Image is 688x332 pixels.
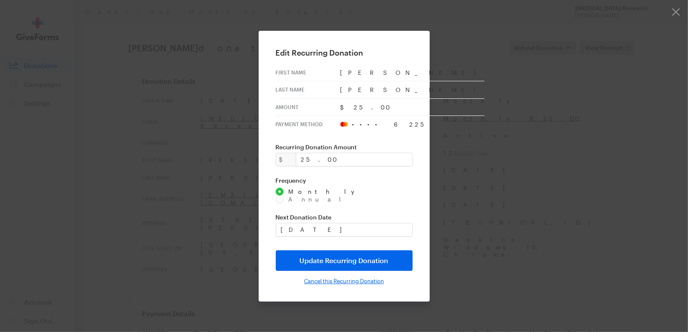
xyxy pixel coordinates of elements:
input: Update Recurring Donation [276,250,413,271]
img: BrightFocus Foundation | Alzheimer's Disease Research [269,14,419,39]
th: First Name [276,64,340,81]
td: $25.00 [340,98,484,116]
label: Frequency [276,177,413,184]
h2: Edit Recurring Donation [276,48,413,57]
td: [PERSON_NAME] [340,81,484,99]
th: Payment Method [276,116,340,133]
th: Last Name [276,81,340,99]
label: Recurring Donation Amount [276,143,413,151]
td: Thank You! [216,68,472,96]
td: •••• 6225 [340,116,484,133]
label: Next Donation Date [276,213,413,221]
input: Cancel this Recurring Donation [304,278,384,285]
th: Amount [276,98,340,116]
td: [PERSON_NAME] [340,64,484,81]
div: $ [276,153,296,166]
